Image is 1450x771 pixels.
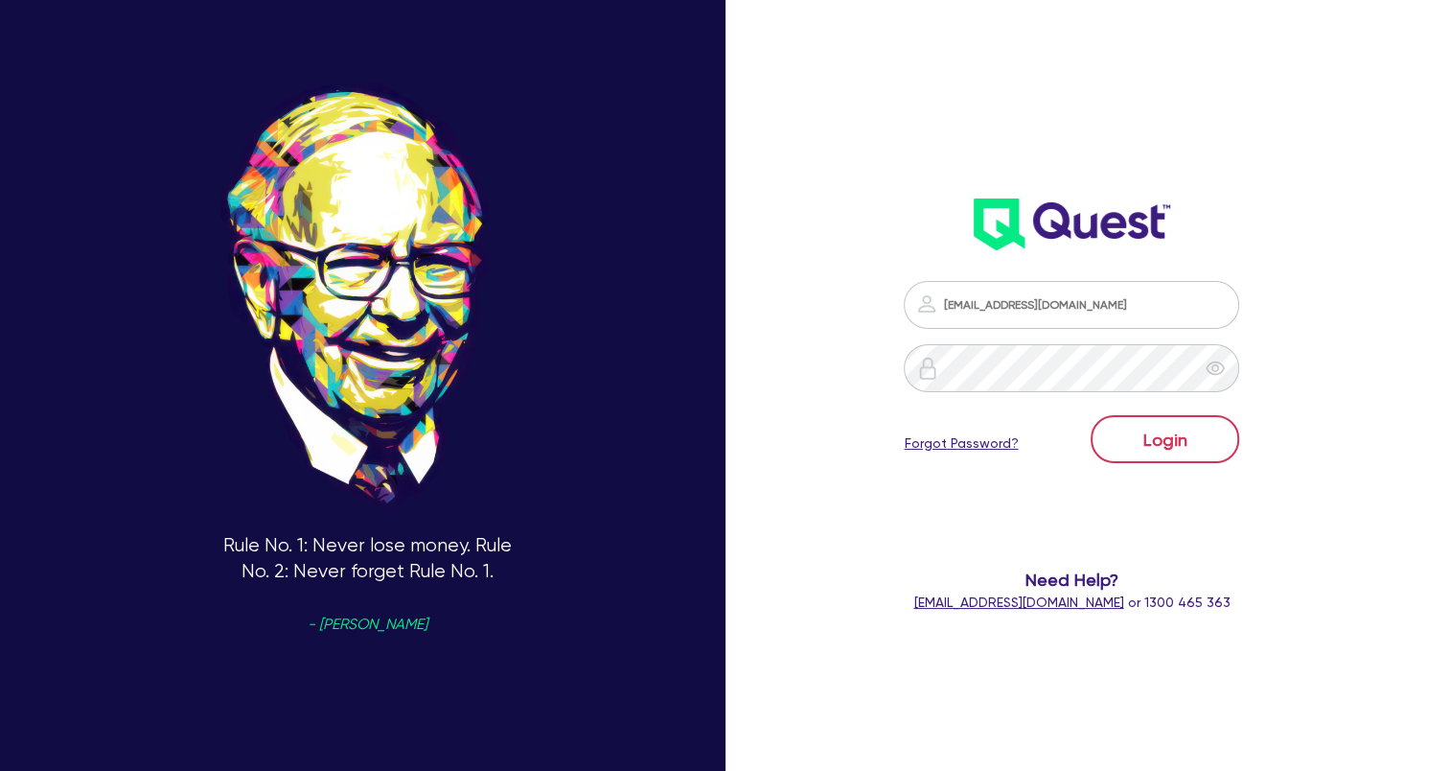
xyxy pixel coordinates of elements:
[916,357,939,380] img: icon-password
[913,595,1230,610] span: or 1300 465 363
[915,292,938,315] img: icon-password
[904,281,1239,329] input: Email address
[974,199,1170,250] img: wH2k97JdezQIQAAAABJRU5ErkJggg==
[308,618,427,632] span: - [PERSON_NAME]
[885,567,1260,593] span: Need Help?
[1206,359,1225,378] span: eye
[904,433,1018,454] a: Forgot Password?
[913,595,1123,610] a: [EMAIL_ADDRESS][DOMAIN_NAME]
[1091,415,1239,463] button: Login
